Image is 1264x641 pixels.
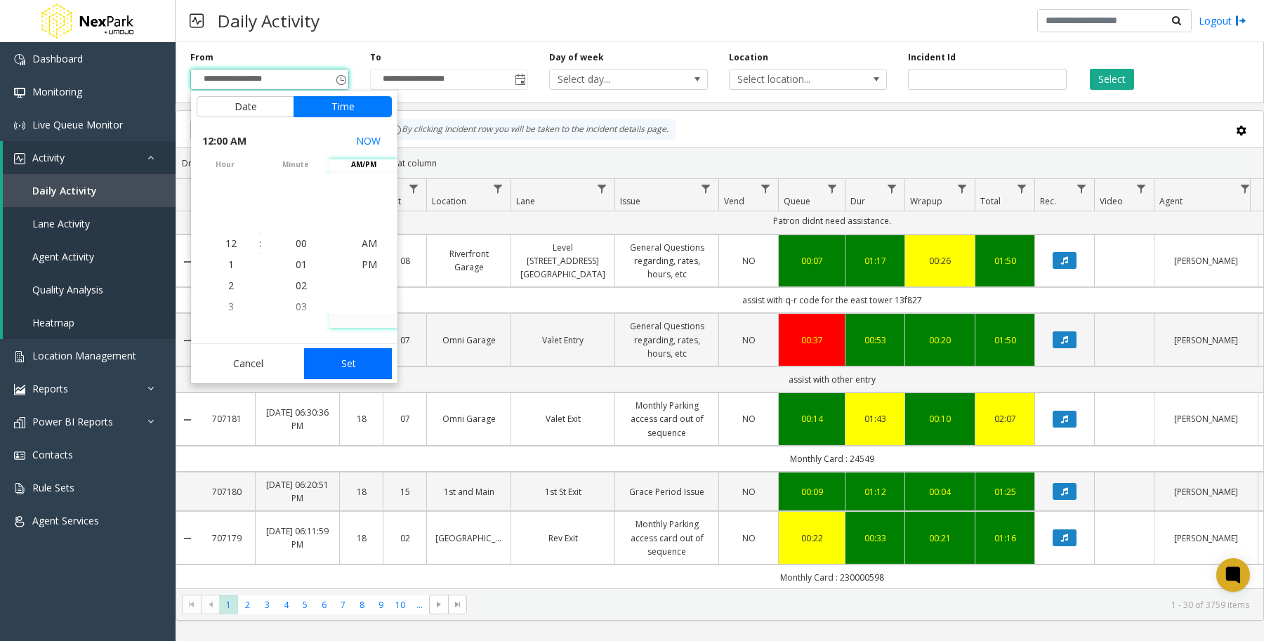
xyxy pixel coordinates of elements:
[512,70,527,89] span: Toggle popup
[350,128,386,154] button: Select now
[914,333,966,347] a: 00:20
[176,179,1263,588] div: Data table
[32,316,74,329] span: Heatmap
[383,119,676,140] div: By clicking Incident row you will be taken to the incident details page.
[914,485,966,498] a: 00:04
[728,485,770,498] a: NO
[620,195,640,207] span: Issue
[914,254,966,267] div: 00:26
[728,254,770,267] a: NO
[228,258,234,271] span: 1
[348,531,374,545] a: 18
[261,159,329,170] span: minute
[520,241,606,282] a: Level [STREET_ADDRESS][GEOGRAPHIC_DATA]
[624,485,710,498] a: Grace Period Issue
[854,412,896,425] a: 01:43
[225,237,237,250] span: 12
[3,306,176,339] a: Heatmap
[304,348,393,379] button: Set
[742,532,756,544] span: NO
[392,531,418,545] a: 02
[315,595,334,614] span: Page 6
[787,412,836,425] div: 00:14
[3,240,176,273] a: Agent Activity
[1163,254,1249,267] a: [PERSON_NAME]
[32,415,113,428] span: Power BI Reports
[435,247,502,274] a: Riverfront Garage
[980,195,1001,207] span: Total
[296,300,307,313] span: 03
[219,595,238,614] span: Page 1
[296,237,307,250] span: 00
[264,478,331,505] a: [DATE] 06:20:51 PM
[724,195,744,207] span: Vend
[211,4,327,38] h3: Daily Activity
[787,333,836,347] a: 00:37
[549,51,604,64] label: Day of week
[3,273,176,306] a: Quality Analysis
[202,131,246,151] span: 12:00 AM
[207,412,246,425] a: 707181
[854,333,896,347] a: 00:53
[854,254,896,267] div: 01:17
[516,195,535,207] span: Lane
[984,333,1026,347] div: 01:50
[435,333,502,347] a: Omni Garage
[1236,179,1255,198] a: Agent Filter Menu
[391,595,410,614] span: Page 10
[410,595,429,614] span: Page 11
[392,333,418,347] a: 07
[191,159,259,170] span: hour
[908,51,956,64] label: Incident Id
[404,179,423,198] a: Lot Filter Menu
[624,241,710,282] a: General Questions regarding, rates, hours, etc
[728,333,770,347] a: NO
[1100,195,1123,207] span: Video
[787,485,836,498] div: 00:09
[756,179,775,198] a: Vend Filter Menu
[984,412,1026,425] a: 02:07
[259,237,261,251] div: :
[14,483,25,494] img: 'icon'
[3,174,176,207] a: Daily Activity
[176,151,1263,176] div: Drag a column header and drop it here to group by that column
[1159,195,1183,207] span: Agent
[1199,13,1246,28] a: Logout
[729,51,768,64] label: Location
[32,283,103,296] span: Quality Analysis
[14,384,25,395] img: 'icon'
[392,254,418,267] a: 08
[914,412,966,425] div: 00:10
[176,414,199,425] a: Collapse Details
[742,255,756,267] span: NO
[296,595,315,614] span: Page 5
[228,279,234,292] span: 2
[176,533,199,544] a: Collapse Details
[1163,531,1249,545] a: [PERSON_NAME]
[520,531,606,545] a: Rev Exit
[910,195,942,207] span: Wrapup
[14,351,25,362] img: 'icon'
[334,595,353,614] span: Page 7
[435,485,502,498] a: 1st and Main
[329,159,397,170] span: AM/PM
[362,237,377,250] span: AM
[296,279,307,292] span: 02
[742,486,756,498] span: NO
[728,531,770,545] a: NO
[228,300,234,313] span: 3
[207,485,246,498] a: 707180
[353,595,371,614] span: Page 8
[296,258,307,271] span: 01
[914,531,966,545] a: 00:21
[787,531,836,545] a: 00:22
[854,531,896,545] a: 00:33
[435,531,502,545] a: [GEOGRAPHIC_DATA]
